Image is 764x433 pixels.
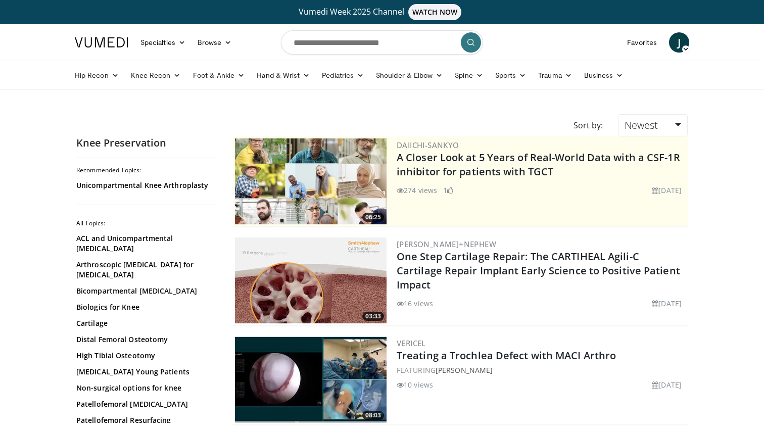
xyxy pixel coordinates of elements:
[625,118,658,132] span: Newest
[362,213,384,222] span: 06:25
[436,365,493,375] a: [PERSON_NAME]
[76,166,215,174] h2: Recommended Topics:
[125,65,187,85] a: Knee Recon
[397,338,426,348] a: Vericel
[69,65,125,85] a: Hip Recon
[76,180,213,190] a: Unicompartmental Knee Arthroplasty
[281,30,483,55] input: Search topics, interventions
[621,32,663,53] a: Favorites
[578,65,630,85] a: Business
[397,298,433,309] li: 16 views
[187,65,251,85] a: Foot & Ankle
[489,65,533,85] a: Sports
[362,312,384,321] span: 03:33
[235,237,387,323] img: 781f413f-8da4-4df1-9ef9-bed9c2d6503b.300x170_q85_crop-smart_upscale.jpg
[449,65,489,85] a: Spine
[397,250,680,292] a: One Step Cartilage Repair: The CARTIHEAL Agili-C Cartilage Repair Implant Early Science to Positi...
[76,415,213,425] a: Patellofemoral Resurfacing
[618,114,688,136] a: Newest
[669,32,689,53] a: J
[652,379,682,390] li: [DATE]
[397,349,616,362] a: Treating a Trochlea Defect with MACI Arthro
[235,138,387,224] img: 93c22cae-14d1-47f0-9e4a-a244e824b022.png.300x170_q85_crop-smart_upscale.jpg
[76,286,213,296] a: Bicompartmental [MEDICAL_DATA]
[76,351,213,361] a: High Tibial Osteotomy
[76,136,218,150] h2: Knee Preservation
[76,219,215,227] h2: All Topics:
[532,65,578,85] a: Trauma
[316,65,370,85] a: Pediatrics
[76,4,688,20] a: Vumedi Week 2025 ChannelWATCH NOW
[134,32,192,53] a: Specialties
[192,32,238,53] a: Browse
[566,114,610,136] div: Sort by:
[76,233,213,254] a: ACL and Unicompartmental [MEDICAL_DATA]
[76,302,213,312] a: Biologics for Knee
[75,37,128,47] img: VuMedi Logo
[397,185,437,196] li: 274 views
[235,138,387,224] a: 06:25
[76,399,213,409] a: Patellofemoral [MEDICAL_DATA]
[370,65,449,85] a: Shoulder & Elbow
[235,336,387,422] img: 0de30d39-bfe3-4001-9949-87048a0d8692.300x170_q85_crop-smart_upscale.jpg
[235,237,387,323] a: 03:33
[76,260,213,280] a: Arthroscopic [MEDICAL_DATA] for [MEDICAL_DATA]
[76,383,213,393] a: Non-surgical options for knee
[251,65,316,85] a: Hand & Wrist
[443,185,453,196] li: 1
[408,4,462,20] span: WATCH NOW
[235,336,387,422] a: 08:03
[397,379,433,390] li: 10 views
[397,140,459,150] a: Daiichi-Sankyo
[652,298,682,309] li: [DATE]
[397,365,686,375] div: FEATURING
[397,151,680,178] a: A Closer Look at 5 Years of Real-World Data with a CSF-1R inhibitor for patients with TGCT
[397,239,496,249] a: [PERSON_NAME]+Nephew
[76,318,213,328] a: Cartilage
[76,367,213,377] a: [MEDICAL_DATA] Young Patients
[652,185,682,196] li: [DATE]
[362,411,384,420] span: 08:03
[76,334,213,345] a: Distal Femoral Osteotomy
